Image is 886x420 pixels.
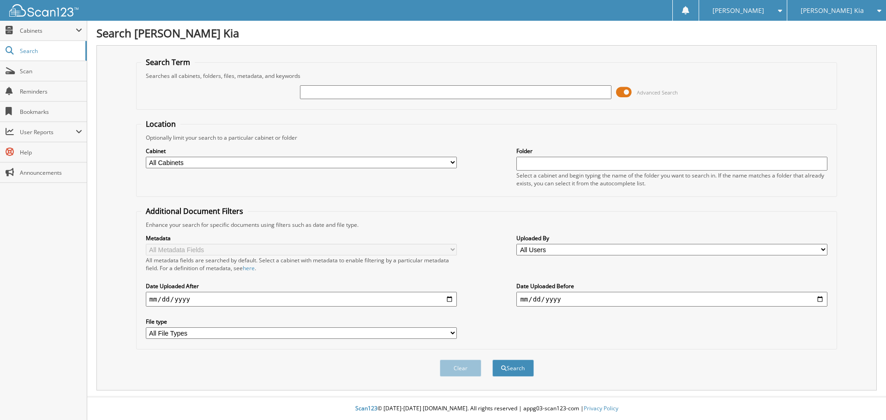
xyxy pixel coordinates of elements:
div: © [DATE]-[DATE] [DOMAIN_NAME]. All rights reserved | appg03-scan123-com | [87,397,886,420]
label: Date Uploaded Before [516,282,827,290]
iframe: Chat Widget [840,376,886,420]
span: Search [20,47,81,55]
legend: Location [141,119,180,129]
input: end [516,292,827,307]
span: Reminders [20,88,82,95]
label: Folder [516,147,827,155]
span: Advanced Search [637,89,678,96]
a: Privacy Policy [584,404,618,412]
h1: Search [PERSON_NAME] Kia [96,25,877,41]
div: Optionally limit your search to a particular cabinet or folder [141,134,832,142]
button: Clear [440,360,481,377]
label: Cabinet [146,147,457,155]
label: Metadata [146,234,457,242]
a: here [243,264,255,272]
span: [PERSON_NAME] Kia [801,8,864,13]
div: All metadata fields are searched by default. Select a cabinet with metadata to enable filtering b... [146,256,457,272]
span: Scan [20,67,82,75]
span: Help [20,148,82,156]
label: File type [146,318,457,325]
div: Searches all cabinets, folders, files, metadata, and keywords [141,72,832,80]
button: Search [492,360,534,377]
span: Announcements [20,169,82,177]
img: scan123-logo-white.svg [9,4,78,17]
span: [PERSON_NAME] [712,8,764,13]
span: Cabinets [20,27,76,35]
span: User Reports [20,128,76,136]
legend: Search Term [141,57,195,67]
label: Date Uploaded After [146,282,457,290]
input: start [146,292,457,307]
legend: Additional Document Filters [141,206,248,216]
div: Select a cabinet and begin typing the name of the folder you want to search in. If the name match... [516,172,827,187]
span: Scan123 [355,404,377,412]
label: Uploaded By [516,234,827,242]
div: Enhance your search for specific documents using filters such as date and file type. [141,221,832,229]
span: Bookmarks [20,108,82,116]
